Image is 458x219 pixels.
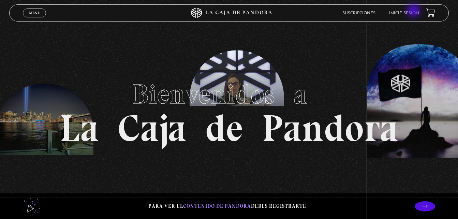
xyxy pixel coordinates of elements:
a: Suscripciones [342,11,375,15]
p: Para ver el debes registrarte [148,202,306,211]
span: contenido de Pandora [183,203,251,209]
a: View your shopping cart [426,8,435,17]
span: Bienvenidos a [132,78,326,111]
a: Inicie sesión [389,11,419,15]
h1: La Caja de Pandora [60,72,398,147]
span: Menu [29,11,40,15]
span: Cerrar [27,17,43,21]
